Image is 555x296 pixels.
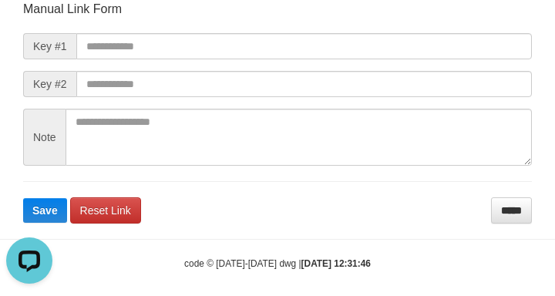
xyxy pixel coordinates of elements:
[80,204,131,217] span: Reset Link
[184,258,371,269] small: code © [DATE]-[DATE] dwg |
[32,204,58,217] span: Save
[70,197,141,224] a: Reset Link
[23,198,67,223] button: Save
[23,71,76,97] span: Key #2
[23,33,76,59] span: Key #1
[301,258,371,269] strong: [DATE] 12:31:46
[6,6,52,52] button: Open LiveChat chat widget
[23,1,532,18] p: Manual Link Form
[23,109,66,166] span: Note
